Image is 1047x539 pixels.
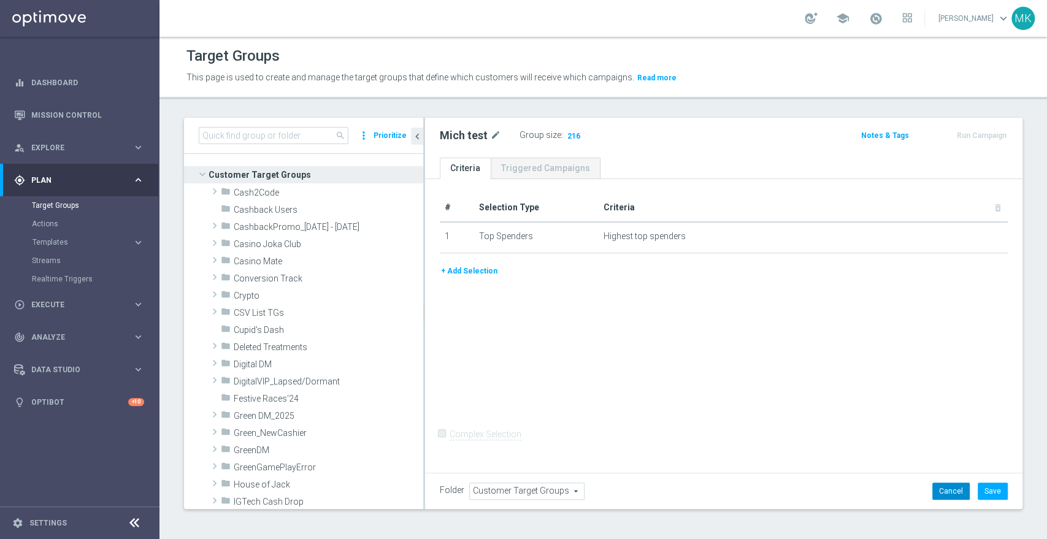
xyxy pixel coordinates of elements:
div: Execute [14,299,132,310]
div: Templates keyboard_arrow_right [32,237,145,247]
span: This page is used to create and manage the target groups that define which customers will receive... [186,72,634,82]
div: Realtime Triggers [32,270,158,288]
i: person_search [14,142,25,153]
span: Analyze [31,334,132,341]
span: DigitalVIP_Lapsed/Dormant [234,377,423,387]
div: Dashboard [14,66,144,99]
span: Casino Joka Club [234,239,423,250]
i: folder [221,495,231,510]
i: keyboard_arrow_right [132,331,144,343]
div: Templates [33,239,132,246]
i: play_circle_outline [14,299,25,310]
span: Cash2Code [234,188,423,198]
th: Selection Type [474,194,599,222]
i: settings [12,518,23,529]
a: Optibot [31,386,128,418]
i: folder [221,255,231,269]
div: Streams [32,251,158,270]
input: Quick find group or folder [199,127,348,144]
th: # [440,194,474,222]
button: person_search Explore keyboard_arrow_right [13,143,145,153]
a: [PERSON_NAME]keyboard_arrow_down [937,9,1011,28]
span: GreenGamePlayError [234,462,423,473]
i: mode_edit [490,128,501,143]
i: folder [221,358,231,372]
i: folder [221,238,231,252]
span: Customer Target Groups [209,166,423,183]
div: Mission Control [14,99,144,131]
div: gps_fixed Plan keyboard_arrow_right [13,175,145,185]
i: folder [221,324,231,338]
i: equalizer [14,77,25,88]
a: Settings [29,519,67,527]
span: Casino Mate [234,256,423,267]
span: Conversion Track [234,273,423,284]
i: keyboard_arrow_right [132,142,144,153]
span: Green_NewCashier [234,428,423,438]
i: folder [221,307,231,321]
span: Highest top spenders [604,231,686,242]
span: CashbackPromo_09 - 22 June2025 [234,222,423,232]
i: folder [221,375,231,389]
i: gps_fixed [14,175,25,186]
span: Cupid&#x27;s Dash [234,325,423,335]
span: Cashback Users [234,205,423,215]
i: lightbulb [14,397,25,408]
button: equalizer Dashboard [13,78,145,88]
button: chevron_left [411,128,423,145]
a: Dashboard [31,66,144,99]
a: Mission Control [31,99,144,131]
button: + Add Selection [440,264,499,278]
span: CSV List TGs [234,308,423,318]
i: folder [221,410,231,424]
span: school [836,12,849,25]
span: Explore [31,144,132,151]
i: keyboard_arrow_right [132,237,144,248]
span: Criteria [604,202,635,212]
a: Criteria [440,158,491,179]
span: House of Jack [234,480,423,490]
div: Data Studio [14,364,132,375]
span: Plan [31,177,132,184]
h2: Mich test [440,128,488,143]
button: Notes & Tags [860,129,910,142]
i: folder [221,392,231,407]
i: track_changes [14,332,25,343]
div: Optibot [14,386,144,418]
i: folder [221,427,231,441]
label: : [561,130,563,140]
div: Templates [32,233,158,251]
div: lightbulb Optibot +10 [13,397,145,407]
div: Analyze [14,332,132,343]
div: MK [1011,7,1035,30]
button: Data Studio keyboard_arrow_right [13,365,145,375]
i: keyboard_arrow_right [132,299,144,310]
button: Cancel [932,483,970,500]
div: +10 [128,398,144,406]
i: folder [221,444,231,458]
i: folder [221,341,231,355]
label: Folder [440,485,464,495]
span: IGTech Cash Drop [234,497,423,507]
button: Mission Control [13,110,145,120]
span: Execute [31,301,132,308]
button: Prioritize [372,128,408,144]
a: Actions [32,219,128,229]
span: Green DM_2025 [234,411,423,421]
span: Crypto [234,291,423,301]
button: track_changes Analyze keyboard_arrow_right [13,332,145,342]
a: Target Groups [32,201,128,210]
span: 216 [566,131,581,143]
td: 1 [440,222,474,253]
span: Deleted Treatments [234,342,423,353]
label: Group size [520,130,561,140]
div: Actions [32,215,158,233]
div: Target Groups [32,196,158,215]
i: keyboard_arrow_right [132,174,144,186]
i: more_vert [358,127,370,144]
button: play_circle_outline Execute keyboard_arrow_right [13,300,145,310]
